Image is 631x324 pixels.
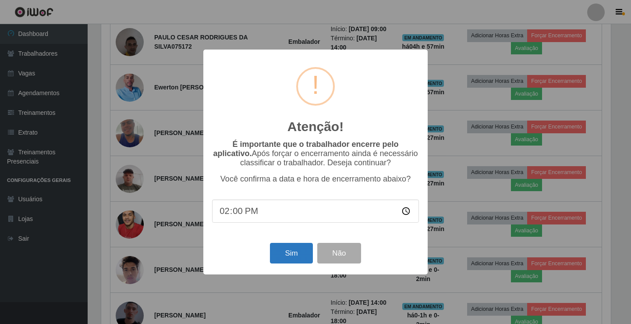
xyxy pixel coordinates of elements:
[270,243,312,263] button: Sim
[212,140,419,167] p: Após forçar o encerramento ainda é necessário classificar o trabalhador. Deseja continuar?
[213,140,398,158] b: É importante que o trabalhador encerre pelo aplicativo.
[212,174,419,184] p: Você confirma a data e hora de encerramento abaixo?
[287,119,344,135] h2: Atenção!
[317,243,361,263] button: Não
